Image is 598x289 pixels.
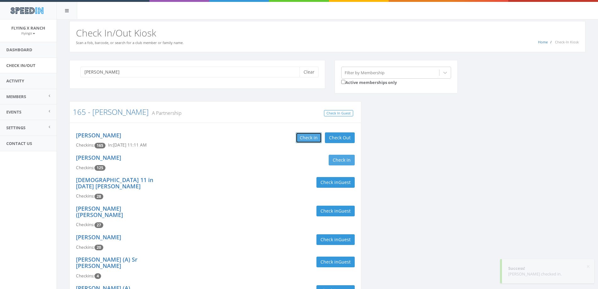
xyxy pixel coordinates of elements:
span: Checkin count [94,245,103,250]
button: Check in [329,155,355,165]
input: Search a name to check in [80,67,304,77]
div: [PERSON_NAME] checked in. [508,271,588,277]
img: speedin_logo.png [7,5,46,16]
button: Check in [296,132,322,143]
span: Checkins: [76,222,94,227]
span: Checkin count [94,273,101,279]
h2: Check In/Out Kiosk [76,28,579,38]
span: Checkins: [76,142,94,148]
span: Guest [338,179,351,185]
span: Checkin count [94,194,103,199]
span: Check-In Kiosk [555,40,579,44]
a: [PERSON_NAME] [76,233,121,241]
span: Checkins: [76,244,94,250]
a: [PERSON_NAME] (A) Sr [PERSON_NAME] [76,256,137,270]
button: Check inGuest [316,257,355,267]
a: FlyingX [21,30,35,36]
a: [DEMOGRAPHIC_DATA] 11 in [DATE] [PERSON_NAME] [76,176,153,190]
button: Clear [299,67,319,77]
button: Check inGuest [316,177,355,188]
span: Flying X Ranch [11,25,45,31]
small: A Partnership [149,109,181,116]
span: Checkin count [94,222,103,228]
a: [PERSON_NAME] [76,154,121,161]
span: Checkins: [76,273,94,279]
a: Check In Guest [324,110,353,117]
a: [PERSON_NAME] ([PERSON_NAME] [76,205,123,219]
div: Filter by Membership [345,69,385,75]
button: Check inGuest [316,234,355,245]
span: Members [6,94,26,99]
input: Active memberships only [341,80,345,84]
span: Checkins: [76,165,94,170]
button: Check Out [325,132,355,143]
span: Guest [338,236,351,242]
a: [PERSON_NAME] [76,131,121,139]
a: 165 - [PERSON_NAME] [73,107,149,117]
label: Active memberships only [341,79,397,86]
span: Guest [338,208,351,214]
span: Guest [338,259,351,265]
span: Settings [6,125,25,131]
a: Home [538,40,548,44]
div: Success! [508,265,588,271]
span: Checkin count [94,143,105,148]
span: Checkin count [94,165,105,171]
span: Checkins: [76,193,94,199]
span: Events [6,109,21,115]
span: In: [DATE] 11:11 AM [108,142,147,148]
small: FlyingX [21,31,35,36]
button: Check inGuest [316,206,355,216]
span: Contact Us [6,141,32,146]
button: × [586,264,590,270]
small: Scan a fob, barcode, or search for a club member or family name. [76,40,184,45]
